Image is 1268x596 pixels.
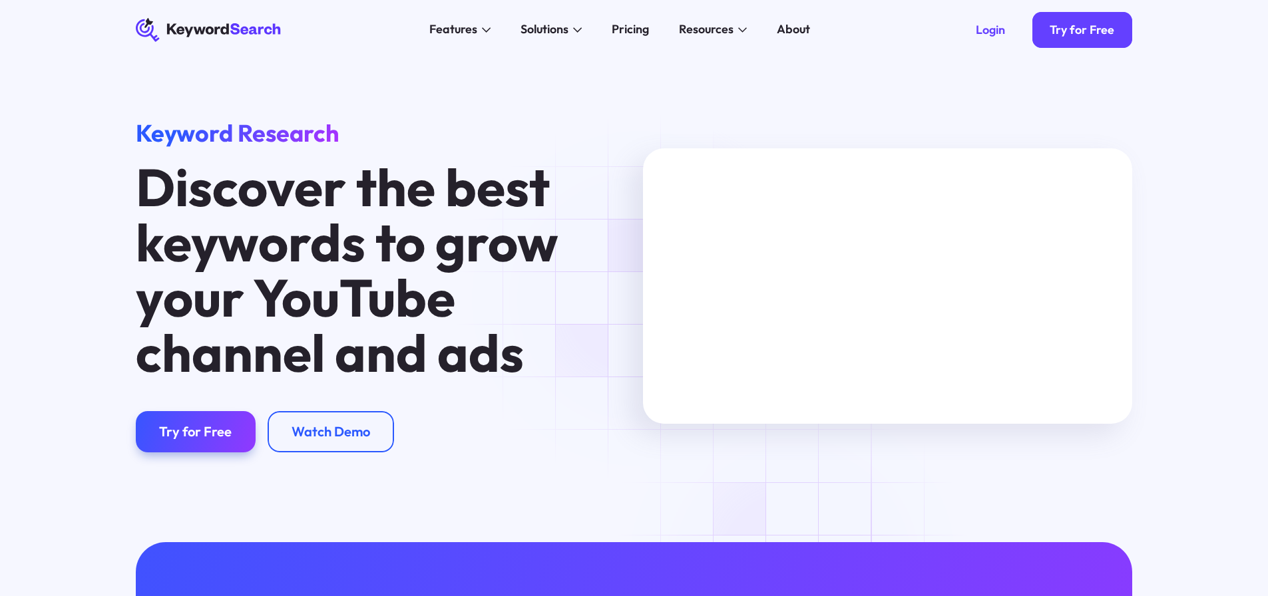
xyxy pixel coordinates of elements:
[679,21,734,39] div: Resources
[136,118,339,148] span: Keyword Research
[958,12,1023,48] a: Login
[643,148,1132,424] iframe: MKTG_Keyword Search Manuel Search Tutorial_040623
[777,21,810,39] div: About
[429,21,477,39] div: Features
[976,23,1005,37] div: Login
[768,18,819,42] a: About
[1050,23,1114,37] div: Try for Free
[136,160,566,381] h1: Discover the best keywords to grow your YouTube channel and ads
[612,21,649,39] div: Pricing
[521,21,568,39] div: Solutions
[1032,12,1133,48] a: Try for Free
[136,411,256,453] a: Try for Free
[292,423,370,440] div: Watch Demo
[603,18,658,42] a: Pricing
[159,423,232,440] div: Try for Free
